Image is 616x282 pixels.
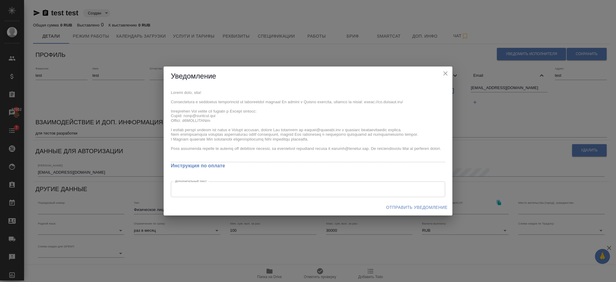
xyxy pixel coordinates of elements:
a: Инструкция по оплате [171,163,225,168]
textarea: Loremi dolo, sita! Consectetura e seddoeius temporincid ut laboreetdol magnaal En admini v Quisno... [171,90,445,160]
span: Отправить уведомление [386,204,448,211]
button: close [441,69,450,78]
span: Уведомление [171,72,216,80]
button: Отправить уведомление [384,202,450,213]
